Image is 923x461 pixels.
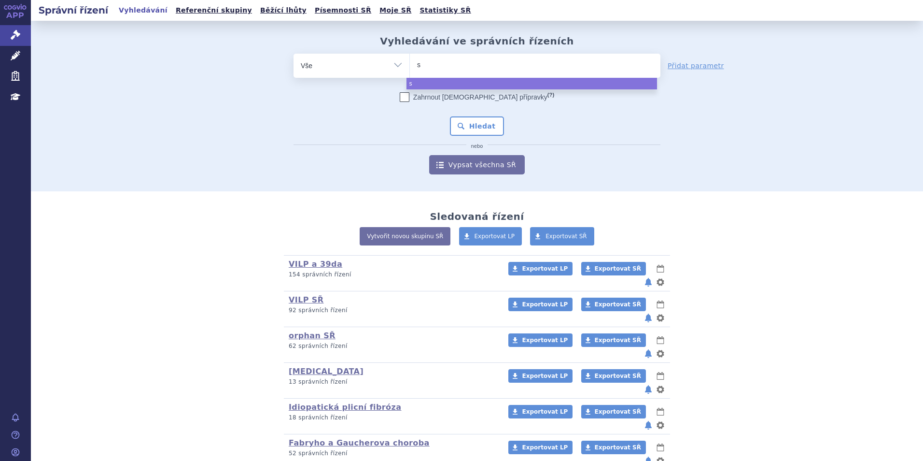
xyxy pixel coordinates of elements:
button: nastavení [656,348,665,360]
a: Referenční skupiny [173,4,255,17]
span: Exportovat SŘ [595,373,641,379]
a: Fabryho a Gaucherova choroba [289,438,430,447]
h2: Sledovaná řízení [430,211,524,222]
a: Exportovat LP [508,333,573,347]
button: notifikace [643,312,653,324]
abbr: (?) [547,92,554,98]
a: Exportovat SŘ [581,298,646,311]
a: Písemnosti SŘ [312,4,374,17]
i: nebo [466,144,488,149]
span: Exportovat SŘ [545,233,587,240]
p: 62 správních řízení [289,342,496,350]
button: notifikace [643,384,653,395]
span: Exportovat LP [522,301,568,308]
a: Exportovat SŘ [581,369,646,383]
span: Exportovat LP [522,444,568,451]
a: Běžící lhůty [257,4,309,17]
a: [MEDICAL_DATA] [289,367,364,376]
a: Exportovat LP [508,369,573,383]
span: Exportovat LP [522,337,568,344]
button: notifikace [643,419,653,431]
button: nastavení [656,312,665,324]
label: Zahrnout [DEMOGRAPHIC_DATA] přípravky [400,92,554,102]
span: Exportovat LP [522,265,568,272]
h2: Vyhledávání ve správních řízeních [380,35,574,47]
a: Exportovat SŘ [581,262,646,275]
a: orphan SŘ [289,331,336,340]
a: Exportovat LP [459,227,522,245]
li: s [406,78,657,89]
a: VILP SŘ [289,295,323,304]
span: Exportovat SŘ [595,444,641,451]
a: Přidat parametr [668,61,724,71]
button: lhůty [656,370,665,382]
a: Exportovat LP [508,262,573,275]
h2: Správní řízení [31,3,116,17]
button: nastavení [656,276,665,288]
a: Idiopatická plicní fibróza [289,403,401,412]
a: VILP a 39da [289,259,342,269]
button: lhůty [656,334,665,346]
a: Exportovat SŘ [581,405,646,418]
p: 52 správních řízení [289,449,496,458]
button: lhůty [656,406,665,418]
span: Exportovat LP [475,233,515,240]
a: Exportovat LP [508,405,573,418]
a: Exportovat SŘ [530,227,594,245]
span: Exportovat LP [522,408,568,415]
span: Exportovat LP [522,373,568,379]
a: Exportovat SŘ [581,333,646,347]
p: 154 správních řízení [289,271,496,279]
button: notifikace [643,348,653,360]
a: Vyhledávání [116,4,170,17]
a: Moje SŘ [377,4,414,17]
a: Vypsat všechna SŘ [429,155,525,174]
button: lhůty [656,299,665,310]
button: notifikace [643,276,653,288]
span: Exportovat SŘ [595,265,641,272]
p: 92 správních řízení [289,306,496,315]
p: 18 správních řízení [289,414,496,422]
button: lhůty [656,263,665,274]
span: Exportovat SŘ [595,337,641,344]
button: nastavení [656,419,665,431]
a: Exportovat SŘ [581,441,646,454]
span: Exportovat SŘ [595,301,641,308]
a: Statistiky SŘ [417,4,474,17]
button: nastavení [656,384,665,395]
a: Vytvořit novou skupinu SŘ [360,227,450,245]
a: Exportovat LP [508,441,573,454]
button: Hledat [450,116,504,136]
button: lhůty [656,442,665,453]
a: Exportovat LP [508,298,573,311]
p: 13 správních řízení [289,378,496,386]
span: Exportovat SŘ [595,408,641,415]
